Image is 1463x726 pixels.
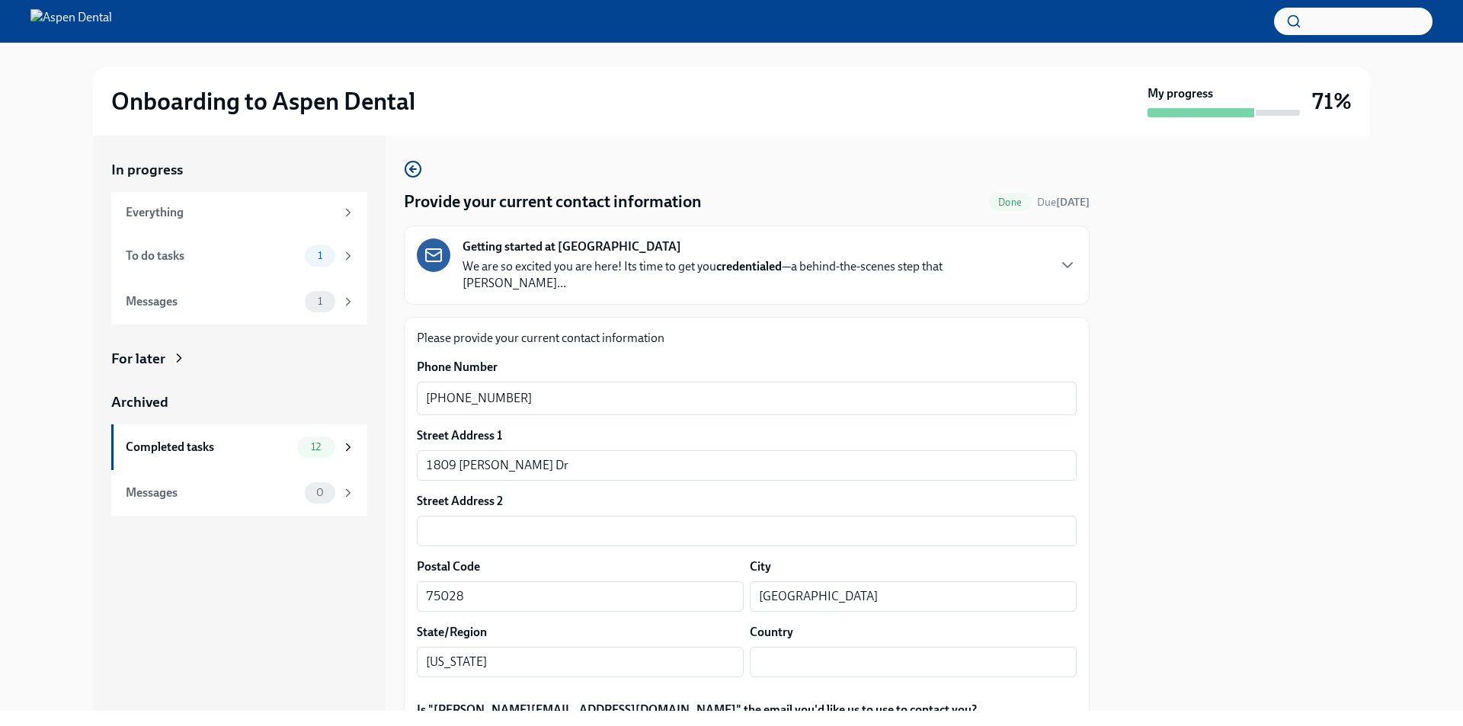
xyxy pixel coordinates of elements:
a: To do tasks1 [111,233,367,279]
div: For later [111,349,165,369]
div: Everything [126,204,335,221]
h2: Onboarding to Aspen Dental [111,86,415,117]
img: Aspen Dental [30,9,112,34]
p: We are so excited you are here! Its time to get you —a behind-the-scenes step that [PERSON_NAME]... [463,258,1046,292]
div: To do tasks [126,248,299,264]
span: Done [989,197,1031,208]
strong: Getting started at [GEOGRAPHIC_DATA] [463,238,681,255]
a: For later [111,349,367,369]
a: Messages1 [111,279,367,325]
label: Is "[PERSON_NAME][EMAIL_ADDRESS][DOMAIN_NAME]" the email you'd like us to use to contact you? [417,702,977,718]
span: 1 [309,296,331,307]
div: Messages [126,293,299,310]
label: Street Address 2 [417,493,503,510]
h3: 71% [1312,88,1352,115]
label: Country [750,624,793,641]
label: Postal Code [417,558,480,575]
span: 1 [309,250,331,261]
a: In progress [111,160,367,180]
label: Phone Number [417,359,1077,376]
label: City [750,558,771,575]
h4: Provide your current contact information [404,190,702,213]
p: Please provide your current contact information [417,330,1077,347]
label: State/Region [417,624,487,641]
strong: [DATE] [1056,196,1090,209]
span: 12 [302,441,330,453]
a: Completed tasks12 [111,424,367,470]
textarea: [PHONE_NUMBER] [426,389,1068,408]
strong: My progress [1148,85,1213,102]
strong: credentialed [716,259,782,273]
div: Messages [126,485,299,501]
label: Street Address 1 [417,427,502,444]
a: Everything [111,192,367,233]
a: Archived [111,392,367,412]
span: 0 [307,487,333,498]
a: Messages0 [111,470,367,516]
span: Due [1037,196,1090,209]
div: Completed tasks [126,439,291,456]
span: August 24th, 2025 09:00 [1037,195,1090,209]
